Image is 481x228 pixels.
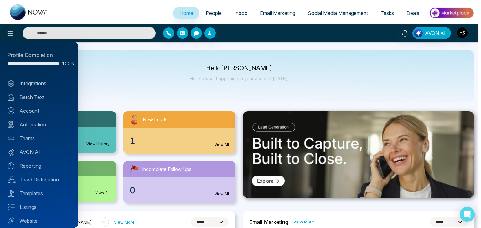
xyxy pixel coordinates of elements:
img: Reporting.svg [8,162,14,169]
a: Integrations [8,80,71,87]
img: Integrated.svg [8,80,14,87]
a: Account [8,107,71,115]
a: Automation [8,121,71,128]
div: Open Intercom Messenger [460,207,475,222]
a: Templates [8,190,71,197]
img: Lead-dist.svg [8,176,16,183]
a: Lead Distribution [8,176,71,183]
img: team.svg [8,135,14,142]
img: Templates.svg [8,190,14,197]
img: batch_text_white.png [8,94,14,101]
img: Account.svg [8,107,14,114]
a: AVON AI [8,148,71,156]
span: 100% [62,62,71,66]
a: Reporting [8,162,71,170]
a: Listings [8,203,71,211]
img: Automation.svg [8,121,14,128]
div: Profile Completion [8,51,71,59]
a: Website [8,217,71,225]
img: Avon-AI.svg [8,149,14,156]
img: Listings.svg [8,204,15,211]
img: Website.svg [8,217,14,224]
a: Batch Text [8,93,71,101]
a: Teams [8,135,71,142]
